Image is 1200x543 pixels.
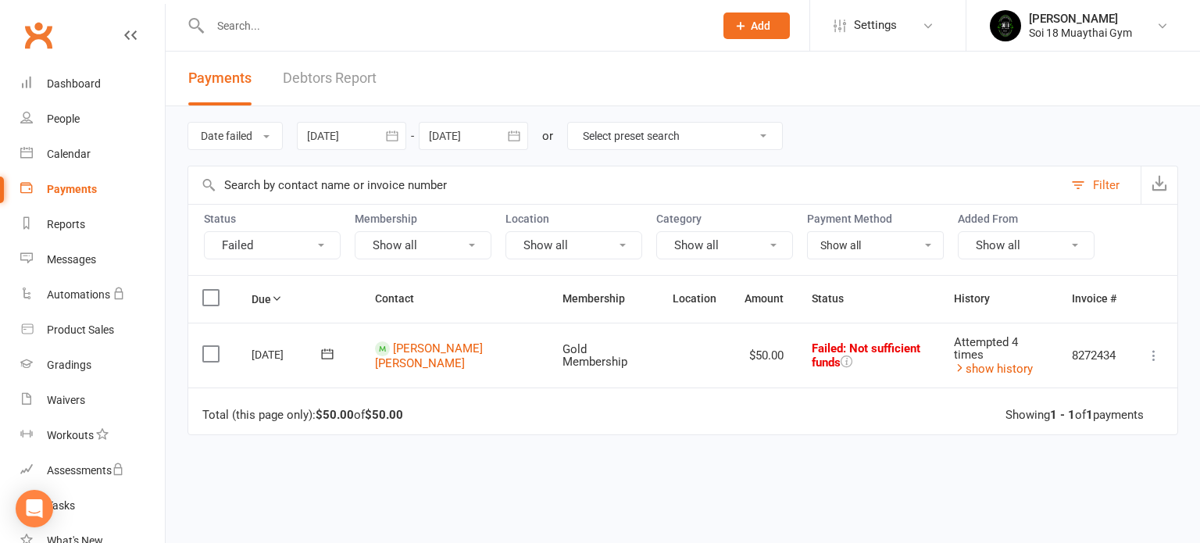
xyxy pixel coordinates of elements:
[1029,12,1132,26] div: [PERSON_NAME]
[20,383,165,418] a: Waivers
[47,499,75,512] div: Tasks
[47,183,97,195] div: Payments
[20,348,165,383] a: Gradings
[20,488,165,523] a: Tasks
[355,213,491,225] label: Membership
[656,213,793,225] label: Category
[47,218,85,230] div: Reports
[16,490,53,527] div: Open Intercom Messenger
[1050,408,1075,422] strong: 1 - 1
[20,207,165,242] a: Reports
[812,341,920,370] span: Failed
[202,409,403,422] div: Total (this page only): of
[1093,176,1120,195] div: Filter
[542,127,553,145] div: or
[47,429,94,441] div: Workouts
[47,253,96,266] div: Messages
[723,13,790,39] button: Add
[47,113,80,125] div: People
[283,52,377,105] a: Debtors Report
[798,276,940,322] th: Status
[958,231,1095,259] button: Show all
[659,276,730,322] th: Location
[20,277,165,313] a: Automations
[854,8,897,43] span: Settings
[47,77,101,90] div: Dashboard
[751,20,770,32] span: Add
[375,341,483,370] a: [PERSON_NAME] [PERSON_NAME]
[1063,166,1141,204] button: Filter
[1058,276,1130,322] th: Invoice #
[47,394,85,406] div: Waivers
[20,242,165,277] a: Messages
[188,70,252,86] span: Payments
[205,15,703,37] input: Search...
[1005,409,1144,422] div: Showing of payments
[954,335,1018,363] span: Attempted 4 times
[940,276,1058,322] th: History
[20,102,165,137] a: People
[47,288,110,301] div: Automations
[361,276,548,322] th: Contact
[316,408,354,422] strong: $50.00
[20,66,165,102] a: Dashboard
[47,464,124,477] div: Assessments
[237,276,361,322] th: Due
[47,148,91,160] div: Calendar
[958,213,1095,225] label: Added From
[19,16,58,55] a: Clubworx
[562,342,627,370] span: Gold Membership
[20,172,165,207] a: Payments
[20,137,165,172] a: Calendar
[20,418,165,453] a: Workouts
[990,10,1021,41] img: thumb_image1716960047.png
[1086,408,1093,422] strong: 1
[807,213,944,225] label: Payment Method
[1029,26,1132,40] div: Soi 18 Muaythai Gym
[187,122,283,150] button: Date failed
[812,341,920,370] span: : Not sufficient funds
[252,342,323,366] div: [DATE]
[204,213,341,225] label: Status
[188,52,252,105] button: Payments
[1058,323,1130,388] td: 8272434
[20,453,165,488] a: Assessments
[188,166,1063,204] input: Search by contact name or invoice number
[730,323,798,388] td: $50.00
[365,408,403,422] strong: $50.00
[954,362,1033,376] a: show history
[656,231,793,259] button: Show all
[47,359,91,371] div: Gradings
[730,276,798,322] th: Amount
[355,231,491,259] button: Show all
[47,323,114,336] div: Product Sales
[20,313,165,348] a: Product Sales
[505,213,642,225] label: Location
[505,231,642,259] button: Show all
[548,276,659,322] th: Membership
[204,231,341,259] button: Failed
